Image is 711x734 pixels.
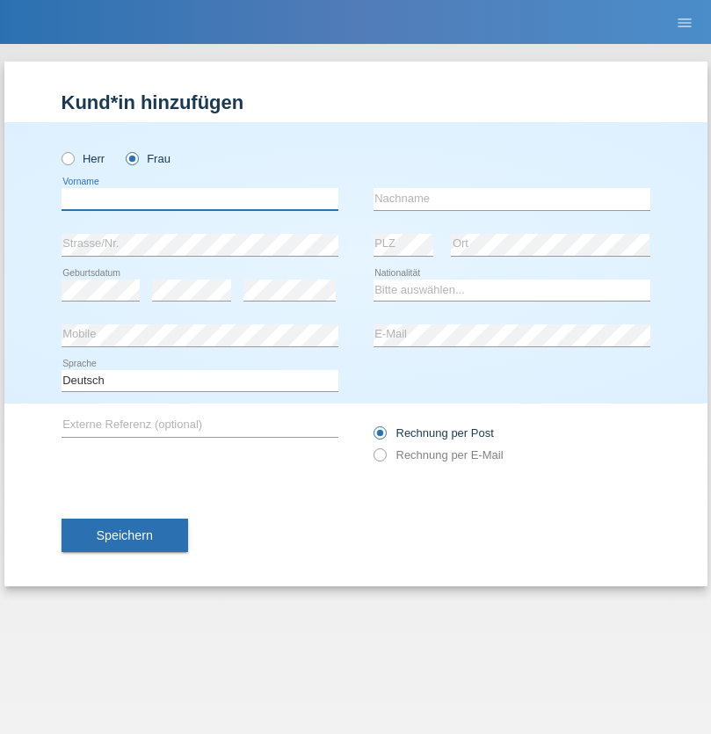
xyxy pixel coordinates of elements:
input: Rechnung per E-Mail [374,448,385,470]
label: Rechnung per E-Mail [374,448,504,461]
input: Rechnung per Post [374,426,385,448]
input: Herr [62,152,73,164]
label: Frau [126,152,170,165]
label: Herr [62,152,105,165]
a: menu [667,17,702,27]
button: Speichern [62,519,188,552]
label: Rechnung per Post [374,426,494,440]
h1: Kund*in hinzufügen [62,91,650,113]
i: menu [676,14,693,32]
input: Frau [126,152,137,164]
span: Speichern [97,528,153,542]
